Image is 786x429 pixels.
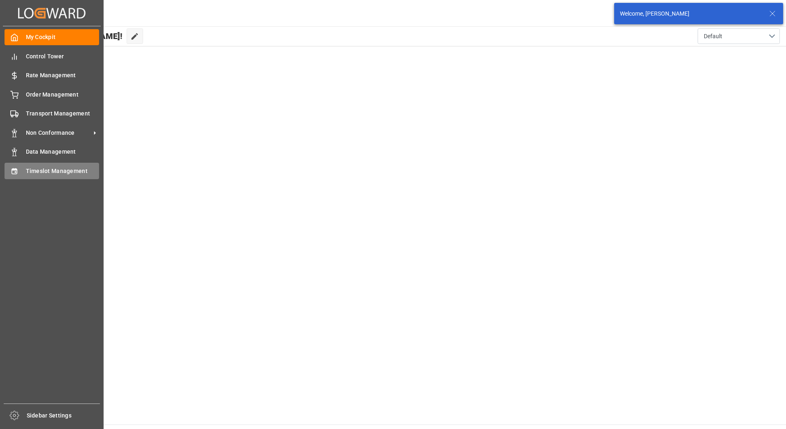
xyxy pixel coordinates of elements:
[704,32,722,41] span: Default
[26,167,99,175] span: Timeslot Management
[5,67,99,83] a: Rate Management
[5,29,99,45] a: My Cockpit
[5,106,99,122] a: Transport Management
[5,163,99,179] a: Timeslot Management
[698,28,780,44] button: open menu
[26,148,99,156] span: Data Management
[620,9,761,18] div: Welcome, [PERSON_NAME]
[26,71,99,80] span: Rate Management
[5,86,99,102] a: Order Management
[27,411,100,420] span: Sidebar Settings
[26,90,99,99] span: Order Management
[26,33,99,42] span: My Cockpit
[34,28,123,44] span: Hello [PERSON_NAME]!
[26,129,91,137] span: Non Conformance
[26,109,99,118] span: Transport Management
[26,52,99,61] span: Control Tower
[5,144,99,160] a: Data Management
